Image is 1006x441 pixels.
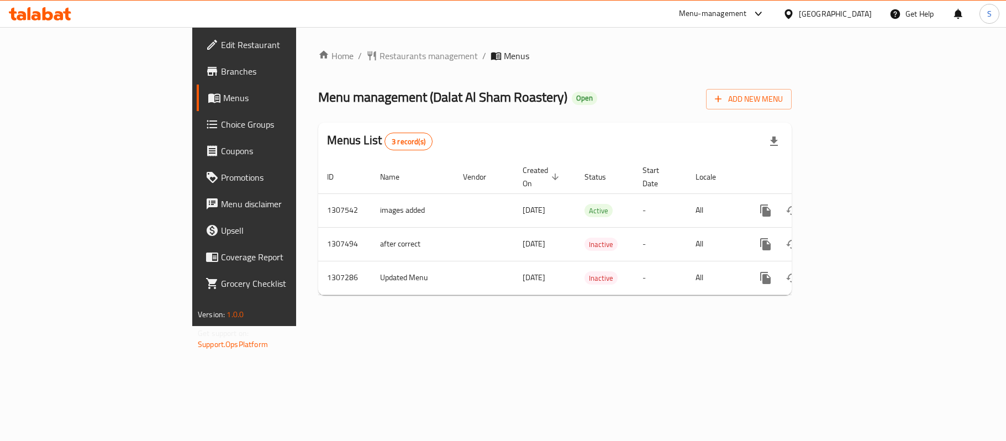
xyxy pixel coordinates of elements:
[584,238,618,251] span: Inactive
[572,93,597,103] span: Open
[197,138,360,164] a: Coupons
[504,49,529,62] span: Menus
[523,237,545,251] span: [DATE]
[366,49,478,62] a: Restaurants management
[197,85,360,111] a: Menus
[198,337,268,351] a: Support.OpsPlatform
[221,197,351,211] span: Menu disclaimer
[584,170,620,183] span: Status
[197,191,360,217] a: Menu disclaimer
[197,32,360,58] a: Edit Restaurant
[221,118,351,131] span: Choice Groups
[371,227,454,261] td: after correct
[197,111,360,138] a: Choice Groups
[380,49,478,62] span: Restaurants management
[197,217,360,244] a: Upsell
[380,170,414,183] span: Name
[198,307,225,322] span: Version:
[221,144,351,158] span: Coupons
[687,227,744,261] td: All
[779,197,805,224] button: Change Status
[687,261,744,295] td: All
[463,170,501,183] span: Vendor
[318,49,792,62] nav: breadcrumb
[221,38,351,51] span: Edit Restaurant
[227,307,244,322] span: 1.0.0
[752,197,779,224] button: more
[523,164,562,190] span: Created On
[385,136,432,147] span: 3 record(s)
[197,270,360,297] a: Grocery Checklist
[642,164,673,190] span: Start Date
[318,160,867,295] table: enhanced table
[385,133,433,150] div: Total records count
[779,265,805,291] button: Change Status
[634,193,687,227] td: -
[687,193,744,227] td: All
[221,277,351,290] span: Grocery Checklist
[584,271,618,285] div: Inactive
[634,261,687,295] td: -
[318,85,567,109] span: Menu management ( Dalat Al Sham Roastery )
[327,132,433,150] h2: Menus List
[696,170,730,183] span: Locale
[221,224,351,237] span: Upsell
[679,7,747,20] div: Menu-management
[752,265,779,291] button: more
[482,49,486,62] li: /
[197,164,360,191] a: Promotions
[799,8,872,20] div: [GEOGRAPHIC_DATA]
[371,193,454,227] td: images added
[706,89,792,109] button: Add New Menu
[221,171,351,184] span: Promotions
[634,227,687,261] td: -
[752,231,779,258] button: more
[371,261,454,295] td: Updated Menu
[221,65,351,78] span: Branches
[327,170,348,183] span: ID
[572,92,597,105] div: Open
[761,128,787,155] div: Export file
[523,203,545,217] span: [DATE]
[715,92,783,106] span: Add New Menu
[744,160,867,194] th: Actions
[584,204,613,217] span: Active
[221,250,351,264] span: Coverage Report
[584,272,618,285] span: Inactive
[987,8,992,20] span: S
[197,58,360,85] a: Branches
[779,231,805,258] button: Change Status
[198,326,249,340] span: Get support on:
[223,91,351,104] span: Menus
[523,270,545,285] span: [DATE]
[197,244,360,270] a: Coverage Report
[584,238,618,251] div: Inactive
